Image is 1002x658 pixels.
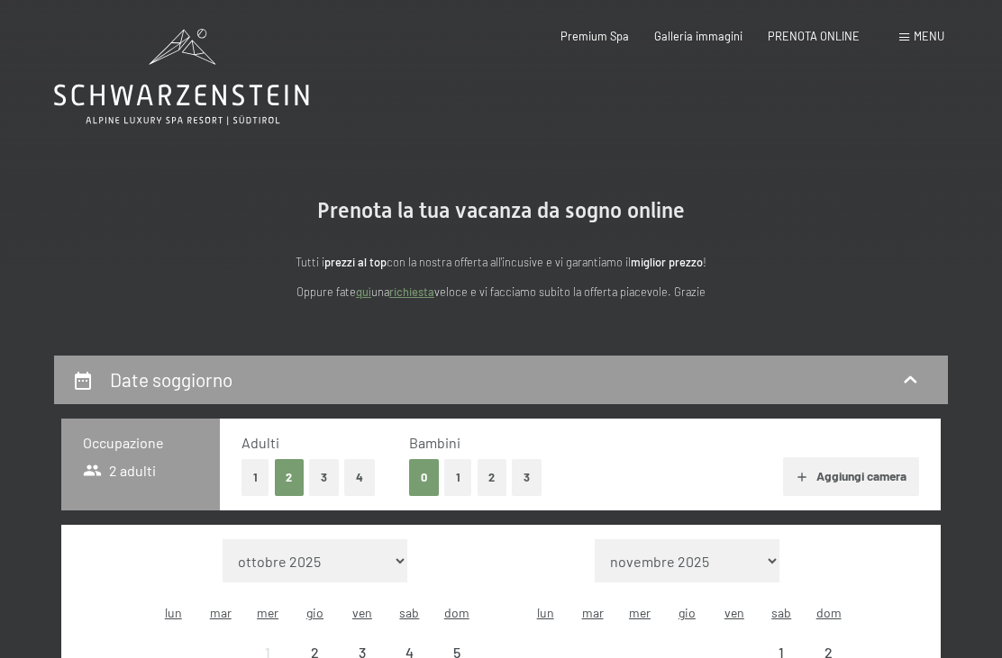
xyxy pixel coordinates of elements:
a: Galleria immagini [654,29,742,43]
a: Premium Spa [560,29,629,43]
button: 1 [241,459,269,496]
abbr: mercoledì [257,605,278,620]
abbr: venerdì [352,605,372,620]
button: 2 [478,459,507,496]
p: Oppure fate una veloce e vi facciamo subito la offerta piacevole. Grazie [141,283,861,301]
abbr: sabato [771,605,791,620]
a: quì [356,284,371,299]
strong: prezzi al top [324,255,387,269]
strong: miglior prezzo [631,255,703,269]
span: Adulti [241,434,279,451]
abbr: sabato [399,605,419,620]
abbr: martedì [210,605,232,620]
abbr: venerdì [724,605,744,620]
a: PRENOTA ONLINE [768,29,860,43]
button: Aggiungi camera [783,457,919,497]
abbr: lunedì [537,605,554,620]
a: richiesta [389,284,434,299]
abbr: giovedì [679,605,696,620]
button: 2 [275,459,305,496]
abbr: domenica [444,605,469,620]
span: Menu [914,29,944,43]
button: 3 [512,459,542,496]
abbr: domenica [816,605,842,620]
abbr: giovedì [306,605,323,620]
abbr: mercoledì [629,605,651,620]
span: 2 adulti [83,461,156,481]
h2: Date soggiorno [110,368,232,391]
h3: Occupazione [83,433,198,453]
p: Tutti i con la nostra offerta all'incusive e vi garantiamo il ! [141,253,861,271]
span: Prenota la tua vacanza da sogno online [317,198,685,223]
abbr: martedì [582,605,604,620]
button: 0 [409,459,439,496]
span: Bambini [409,434,460,451]
button: 4 [344,459,375,496]
button: 1 [444,459,472,496]
button: 3 [309,459,339,496]
abbr: lunedì [165,605,182,620]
